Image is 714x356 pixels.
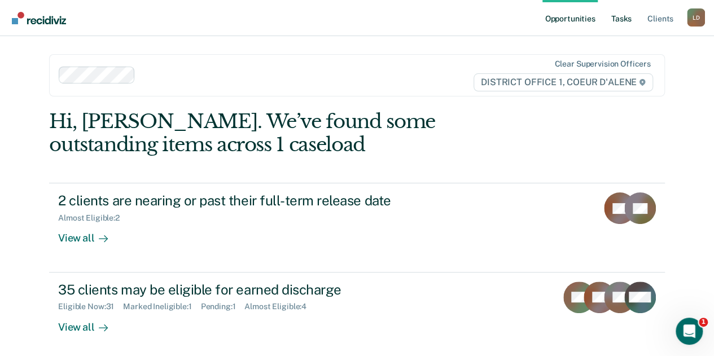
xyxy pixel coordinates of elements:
div: Almost Eligible : 4 [244,302,316,311]
div: 35 clients may be eligible for earned discharge [58,282,454,298]
div: Marked Ineligible : 1 [123,302,200,311]
div: View all [58,223,121,245]
span: DISTRICT OFFICE 1, COEUR D'ALENE [474,73,653,91]
div: Pending : 1 [201,302,245,311]
div: View all [58,311,121,333]
img: Recidiviz [12,12,66,24]
div: Hi, [PERSON_NAME]. We’ve found some outstanding items across 1 caseload [49,110,541,156]
span: 1 [699,318,708,327]
div: Eligible Now : 31 [58,302,123,311]
div: L D [687,8,705,27]
iframe: Intercom live chat [676,318,703,345]
div: Clear supervision officers [554,59,650,69]
a: 2 clients are nearing or past their full-term release dateAlmost Eligible:2View all [49,183,665,272]
div: Almost Eligible : 2 [58,213,129,223]
div: 2 clients are nearing or past their full-term release date [58,192,454,209]
button: Profile dropdown button [687,8,705,27]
